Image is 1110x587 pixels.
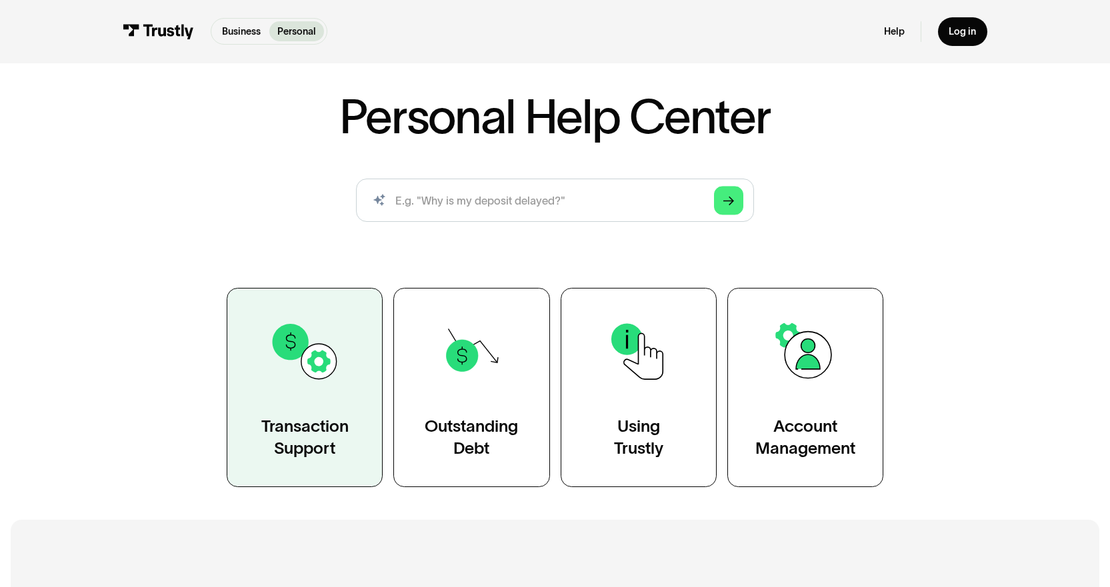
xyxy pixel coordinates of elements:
[123,24,194,39] img: Trustly Logo
[227,288,383,486] a: TransactionSupport
[727,288,883,486] a: AccountManagement
[393,288,549,486] a: OutstandingDebt
[614,415,663,459] div: Using Trustly
[755,415,855,459] div: Account Management
[214,21,269,41] a: Business
[356,179,754,223] form: Search
[222,25,261,39] p: Business
[269,21,325,41] a: Personal
[277,25,316,39] p: Personal
[261,415,349,459] div: Transaction Support
[356,179,754,223] input: search
[938,17,987,46] a: Log in
[425,415,518,459] div: Outstanding Debt
[561,288,717,486] a: UsingTrustly
[339,92,771,140] h1: Personal Help Center
[949,25,976,38] div: Log in
[884,25,905,38] a: Help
